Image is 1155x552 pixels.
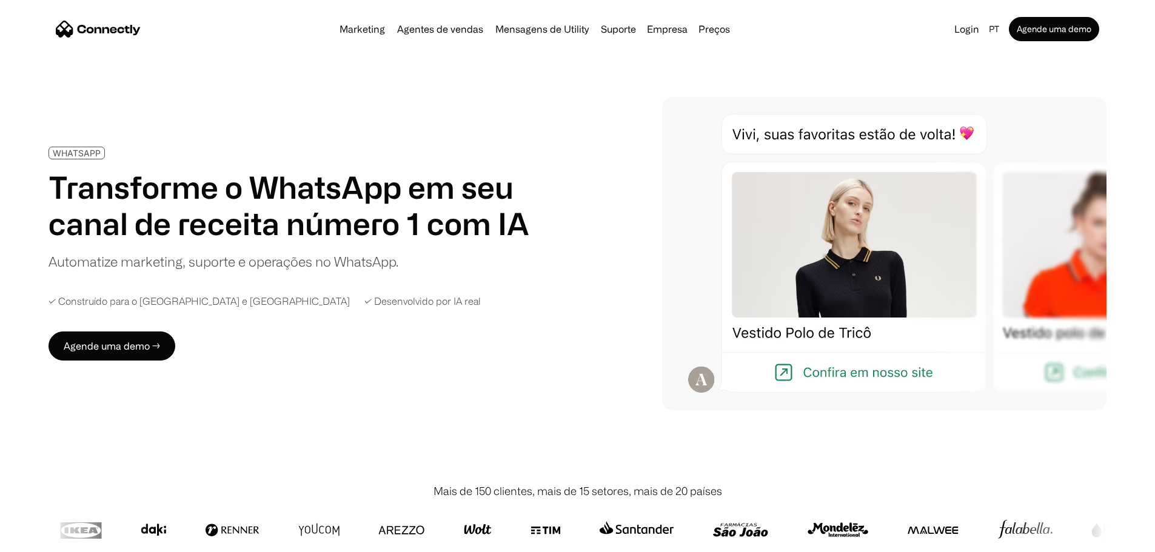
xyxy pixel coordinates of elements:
[949,21,984,38] a: Login
[53,148,101,158] div: WHATSAPP
[49,169,561,242] h1: Transforme o WhatsApp em seu canal de receita número 1 com IA
[647,21,688,38] div: Empresa
[596,24,641,34] a: Suporte
[49,331,175,361] a: Agende uma demo →
[392,24,488,34] a: Agentes de vendas
[984,21,1006,38] div: pt
[490,24,594,34] a: Mensagens de Utility
[694,24,735,34] a: Preços
[434,483,722,499] div: Mais de 150 clientes, mais de 15 setores, mais de 20 países
[12,530,73,548] aside: Language selected: Português (Brasil)
[989,21,999,38] div: pt
[49,251,398,271] div: Automatize marketing, suporte e operações no WhatsApp.
[56,20,141,38] a: home
[364,296,481,307] div: ✓ Desenvolvido por IA real
[335,24,390,34] a: Marketing
[1009,17,1099,41] a: Agende uma demo
[24,531,73,548] ul: Language list
[49,296,350,307] div: ✓ Construído para o [GEOGRAPHIC_DATA] e [GEOGRAPHIC_DATA]
[643,21,691,38] div: Empresa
